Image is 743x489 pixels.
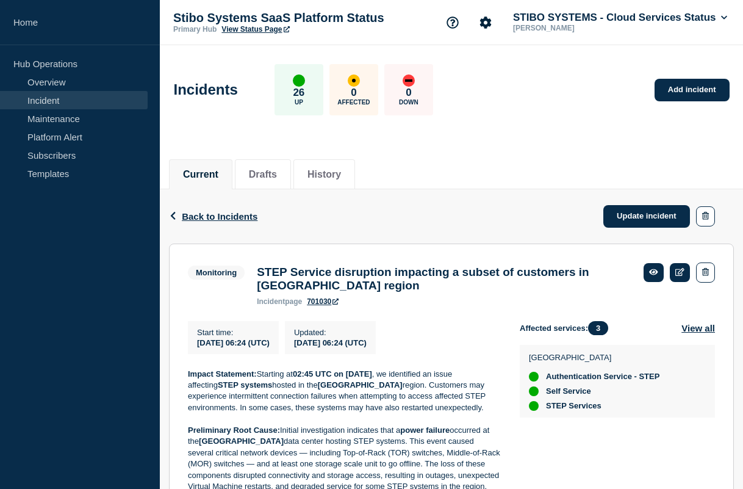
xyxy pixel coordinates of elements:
[337,99,370,106] p: Affected
[348,74,360,87] div: affected
[546,401,601,411] span: STEP Services
[183,169,218,180] button: Current
[249,169,277,180] button: Drafts
[655,79,730,101] a: Add incident
[188,369,500,414] p: Starting at , we identified an issue affecting hosted in the region. Customers may experience int...
[188,426,280,435] strong: Preliminary Root Cause:
[173,11,417,25] p: Stibo Systems SaaS Platform Status
[257,297,285,306] span: incident
[546,386,591,396] span: Self Service
[399,99,418,106] p: Down
[529,353,659,362] p: [GEOGRAPHIC_DATA]
[529,372,539,382] div: up
[293,87,304,99] p: 26
[169,211,257,222] button: Back to Incidents
[440,10,465,35] button: Support
[603,205,690,228] a: Update incident
[294,328,367,337] p: Updated :
[221,25,289,34] a: View Status Page
[318,380,403,389] strong: [GEOGRAPHIC_DATA]
[403,74,415,87] div: down
[293,74,305,87] div: up
[546,372,659,382] span: Authentication Service - STEP
[188,266,245,280] span: Monitoring
[307,169,341,180] button: History
[520,321,614,335] span: Affected services:
[681,321,715,335] button: View all
[473,10,498,35] button: Account settings
[197,328,270,337] p: Start time :
[295,99,303,106] p: Up
[294,337,367,347] div: [DATE] 06:24 (UTC)
[588,321,608,335] span: 3
[511,12,730,24] button: STIBO SYSTEMS - Cloud Services Status
[257,297,302,306] p: page
[257,266,631,292] h3: STEP Service disruption impacting a subset of customers in [GEOGRAPHIC_DATA] region
[174,81,238,98] h1: Incidents
[293,369,372,379] strong: 02:45 UTC on [DATE]
[351,87,356,99] p: 0
[529,386,539,396] div: up
[182,211,257,222] span: Back to Incidents
[199,436,284,446] strong: [GEOGRAPHIC_DATA]
[188,369,257,379] strong: Impact Statement:
[173,25,217,34] p: Primary Hub
[307,297,339,306] a: 701030
[400,426,450,435] strong: power failure
[218,380,272,389] strong: STEP systems
[511,24,637,32] p: [PERSON_NAME]
[529,401,539,411] div: up
[197,338,270,347] span: [DATE] 06:24 (UTC)
[406,87,411,99] p: 0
